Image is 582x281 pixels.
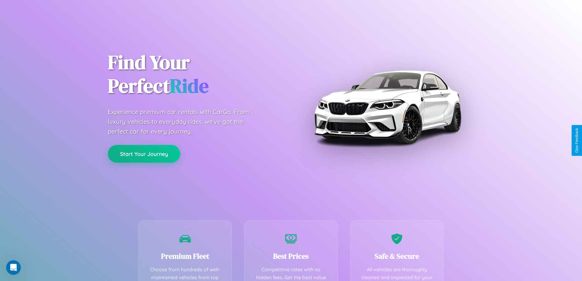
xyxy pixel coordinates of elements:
h1: Find Your Perfect [108,51,282,98]
h3: Safe & Secure [360,251,434,261]
h3: Best Prices [254,251,328,261]
span: Ride [170,72,209,99]
button: Start Your Journey [108,145,180,163]
p: Experience premium car rentals with CarGo. From luxury vehicles to everyday rides, we've got the ... [108,107,261,136]
img: Premium BMW car rental vehicle [311,31,464,183]
h3: Premium Fleet [148,251,223,261]
iframe: Intercom live chat [6,260,21,275]
div: Give Feedback [575,128,579,153]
